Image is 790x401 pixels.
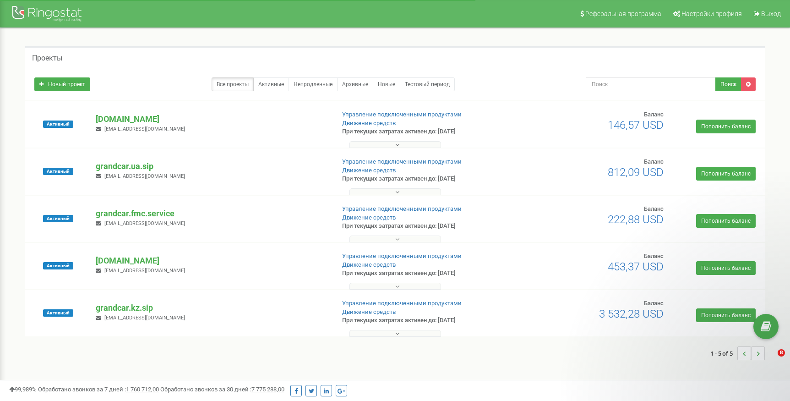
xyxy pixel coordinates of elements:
a: Пополнить баланс [696,214,756,228]
span: Активный [43,262,73,269]
p: grandcar.kz.sip [96,302,327,314]
p: При текущих затратах активен до: [DATE] [342,222,512,231]
a: Движение средств [342,261,396,268]
span: [EMAIL_ADDRESS][DOMAIN_NAME] [104,220,185,226]
iframe: Intercom live chat [759,349,781,371]
p: [DOMAIN_NAME] [96,255,327,267]
a: Управление подключенными продуктами [342,300,462,307]
button: Поиск [715,77,741,91]
h5: Проекты [32,54,62,62]
a: Движение средств [342,308,396,315]
span: Настройки профиля [681,10,742,17]
a: Управление подключенными продуктами [342,253,462,259]
a: Тестовый период [400,77,455,91]
span: 99,989% [9,386,37,393]
span: [EMAIL_ADDRESS][DOMAIN_NAME] [104,173,185,179]
u: 1 760 712,00 [126,386,159,393]
p: При текущих затратах активен до: [DATE] [342,175,512,183]
span: 3 532,28 USD [599,308,664,320]
p: При текущих затратах активен до: [DATE] [342,316,512,325]
span: 8 [778,349,785,357]
span: Баланс [644,205,664,212]
span: Активный [43,168,73,175]
a: Пополнить баланс [696,167,756,181]
span: Баланс [644,158,664,165]
span: Активный [43,121,73,128]
a: Активные [253,77,289,91]
a: Управление подключенными продуктами [342,158,462,165]
input: Поиск [586,77,716,91]
p: При текущих затратах активен до: [DATE] [342,269,512,278]
p: grandcar.fmc.service [96,208,327,220]
u: 7 775 288,00 [251,386,284,393]
a: Управление подключенными продуктами [342,205,462,212]
span: Баланс [644,253,664,259]
a: Движение средств [342,120,396,126]
span: [EMAIL_ADDRESS][DOMAIN_NAME] [104,315,185,321]
span: Выход [761,10,781,17]
a: Все проекты [212,77,254,91]
a: Пополнить баланс [696,261,756,275]
a: Новые [373,77,400,91]
span: [EMAIL_ADDRESS][DOMAIN_NAME] [104,126,185,132]
a: Непродленные [289,77,338,91]
a: Управление подключенными продуктами [342,111,462,118]
span: Активный [43,215,73,222]
a: Новый проект [34,77,90,91]
span: Обработано звонков за 30 дней : [160,386,284,393]
span: Баланс [644,111,664,118]
span: Обработано звонков за 7 дней : [38,386,159,393]
p: При текущих затратах активен до: [DATE] [342,127,512,136]
a: Движение средств [342,214,396,221]
span: 146,57 USD [608,119,664,132]
p: [DOMAIN_NAME] [96,113,327,125]
span: 812,09 USD [608,166,664,179]
span: 222,88 USD [608,213,664,226]
a: Архивные [337,77,373,91]
a: Пополнить баланс [696,120,756,133]
p: grandcar.ua.sip [96,160,327,172]
span: 453,37 USD [608,260,664,273]
span: Активный [43,309,73,317]
span: Реферальная программа [585,10,661,17]
a: Движение средств [342,167,396,174]
span: [EMAIL_ADDRESS][DOMAIN_NAME] [104,268,185,274]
